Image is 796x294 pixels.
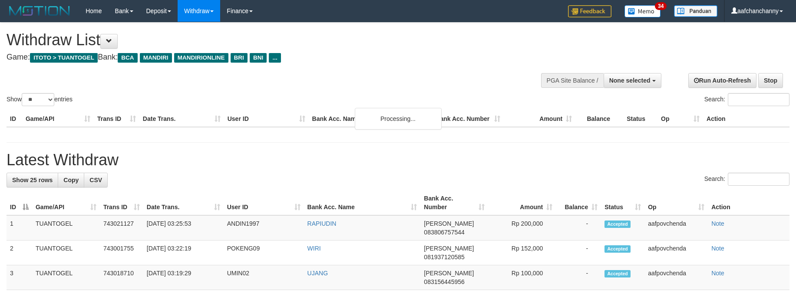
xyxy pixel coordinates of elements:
[7,31,522,49] h1: Withdraw List
[32,190,100,215] th: Game/API: activate to sort column ascending
[728,93,789,106] input: Search:
[307,220,337,227] a: RAPIUDIN
[100,190,143,215] th: Trans ID: activate to sort column ascending
[7,265,32,290] td: 3
[231,53,248,63] span: BRI
[143,190,224,215] th: Date Trans.: activate to sort column ascending
[432,111,504,127] th: Bank Acc. Number
[250,53,267,63] span: BNI
[355,108,442,130] div: Processing...
[7,4,73,17] img: MOTION_logo.png
[118,53,137,63] span: BCA
[139,111,224,127] th: Date Trans.
[269,53,281,63] span: ...
[7,190,32,215] th: ID: activate to sort column descending
[711,245,724,252] a: Note
[644,265,708,290] td: aafpovchenda
[556,241,601,265] td: -
[32,215,100,241] td: TUANTOGEL
[556,215,601,241] td: -
[758,73,783,88] a: Stop
[7,241,32,265] td: 2
[604,245,631,253] span: Accepted
[688,73,756,88] a: Run Auto-Refresh
[424,220,474,227] span: [PERSON_NAME]
[7,173,58,187] a: Show 25 rows
[424,245,474,252] span: [PERSON_NAME]
[224,265,304,290] td: UMIN02
[644,241,708,265] td: aafpovchenda
[307,270,328,277] a: UJANG
[30,53,98,63] span: ITOTO > TUANTOGEL
[7,151,789,169] h1: Latest Withdraw
[728,173,789,186] input: Search:
[504,111,575,127] th: Amount
[704,93,789,106] label: Search:
[94,111,139,127] th: Trans ID
[22,93,54,106] select: Showentries
[22,111,94,127] th: Game/API
[7,215,32,241] td: 1
[556,265,601,290] td: -
[63,177,79,184] span: Copy
[32,265,100,290] td: TUANTOGEL
[609,77,651,84] span: None selected
[624,5,661,17] img: Button%20Memo.svg
[7,93,73,106] label: Show entries
[12,177,53,184] span: Show 25 rows
[711,220,724,227] a: Note
[703,111,789,127] th: Action
[601,190,644,215] th: Status: activate to sort column ascending
[644,215,708,241] td: aafpovchenda
[655,2,667,10] span: 34
[143,241,224,265] td: [DATE] 03:22:19
[84,173,108,187] a: CSV
[604,270,631,277] span: Accepted
[224,241,304,265] td: POKENG09
[556,190,601,215] th: Balance: activate to sort column ascending
[143,265,224,290] td: [DATE] 03:19:29
[644,190,708,215] th: Op: activate to sort column ascending
[89,177,102,184] span: CSV
[140,53,172,63] span: MANDIRI
[420,190,488,215] th: Bank Acc. Number: activate to sort column ascending
[7,53,522,62] h4: Game: Bank:
[488,190,556,215] th: Amount: activate to sort column ascending
[100,241,143,265] td: 743001755
[424,270,474,277] span: [PERSON_NAME]
[657,111,703,127] th: Op
[224,190,304,215] th: User ID: activate to sort column ascending
[307,245,321,252] a: WIRI
[674,5,717,17] img: panduan.png
[7,111,22,127] th: ID
[708,190,789,215] th: Action
[32,241,100,265] td: TUANTOGEL
[711,270,724,277] a: Note
[704,173,789,186] label: Search:
[488,265,556,290] td: Rp 100,000
[58,173,84,187] a: Copy
[174,53,228,63] span: MANDIRIONLINE
[604,220,631,228] span: Accepted
[488,241,556,265] td: Rp 152,000
[100,215,143,241] td: 743021127
[623,111,657,127] th: Status
[224,111,309,127] th: User ID
[604,73,661,88] button: None selected
[488,215,556,241] td: Rp 200,000
[424,278,464,285] span: Copy 083156445956 to clipboard
[143,215,224,241] td: [DATE] 03:25:53
[304,190,421,215] th: Bank Acc. Name: activate to sort column ascending
[541,73,604,88] div: PGA Site Balance /
[309,111,433,127] th: Bank Acc. Name
[224,215,304,241] td: ANDIN1997
[424,229,464,236] span: Copy 083806757544 to clipboard
[575,111,623,127] th: Balance
[568,5,611,17] img: Feedback.jpg
[424,254,464,261] span: Copy 081937120585 to clipboard
[100,265,143,290] td: 743018710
